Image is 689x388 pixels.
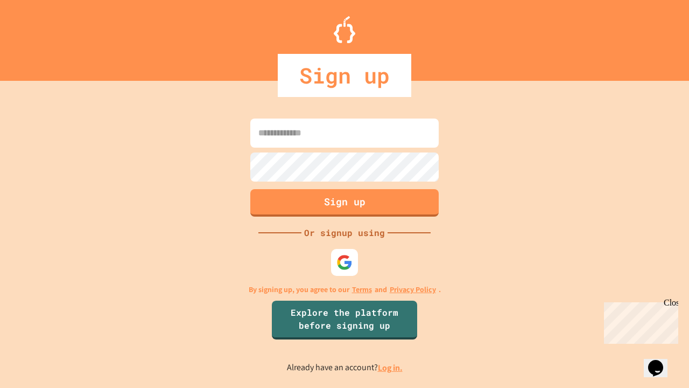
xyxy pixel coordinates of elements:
[278,54,411,97] div: Sign up
[249,284,441,295] p: By signing up, you agree to our and .
[352,284,372,295] a: Terms
[250,189,439,217] button: Sign up
[644,345,678,377] iframe: chat widget
[336,254,353,271] img: google-icon.svg
[334,16,355,43] img: Logo.svg
[301,226,388,239] div: Or signup using
[4,4,74,68] div: Chat with us now!Close
[600,298,678,344] iframe: chat widget
[390,284,436,295] a: Privacy Policy
[272,301,417,339] a: Explore the platform before signing up
[287,361,403,375] p: Already have an account?
[378,362,403,373] a: Log in.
